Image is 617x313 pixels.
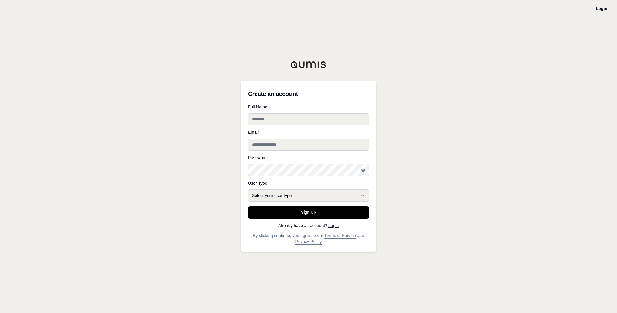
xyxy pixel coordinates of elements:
[248,223,369,228] p: Already have an account?
[248,206,369,219] button: Sign Up
[248,156,369,160] label: Password
[248,181,369,185] label: User Type
[248,130,369,134] label: Email
[248,105,369,109] label: Full Name
[290,61,327,68] img: Qumis
[295,239,322,244] a: Privacy Policy
[248,88,369,100] h3: Create an account
[328,223,339,228] a: Login
[596,6,607,11] a: Login
[248,232,369,245] p: By clicking continue, you agree to our and
[324,233,356,238] a: Terms of Service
